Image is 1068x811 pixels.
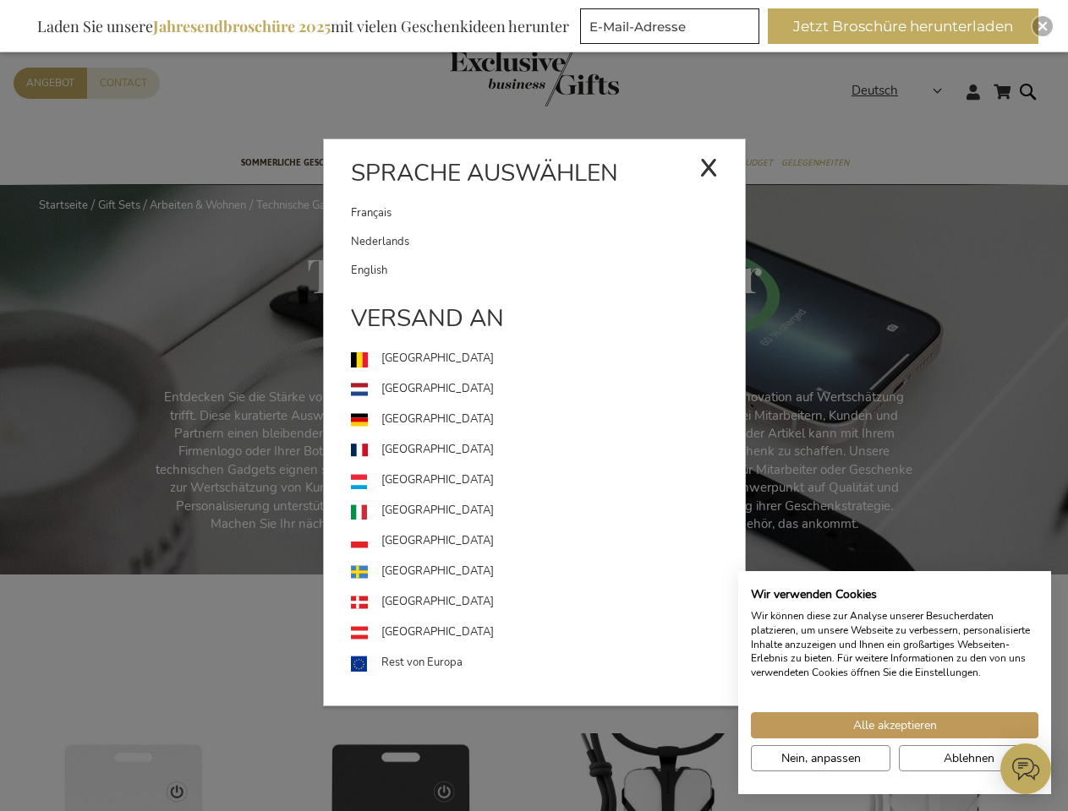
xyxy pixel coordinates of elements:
[768,8,1038,44] button: Jetzt Broschüre herunterladen
[351,227,745,256] a: Nederlands
[899,745,1038,771] button: Alle verweigern cookies
[351,557,745,587] a: [GEOGRAPHIC_DATA]
[351,526,745,557] a: [GEOGRAPHIC_DATA]
[351,405,745,435] a: [GEOGRAPHIC_DATA]
[1038,21,1048,31] img: Close
[580,8,759,44] input: E-Mail-Adresse
[751,587,1038,602] h2: Wir verwenden Cookies
[153,16,331,36] b: Jahresendbroschüre 2025
[351,199,699,227] a: Français
[1000,743,1051,794] iframe: belco-activator-frame
[781,749,861,767] span: Nein, anpassen
[351,618,745,648] a: [GEOGRAPHIC_DATA]
[351,648,745,678] a: Rest von Europa
[351,344,745,374] a: [GEOGRAPHIC_DATA]
[324,156,745,199] div: Sprache auswählen
[751,712,1038,738] button: Akzeptieren Sie alle cookies
[324,302,745,344] div: Versand an
[351,256,745,285] a: English
[351,435,745,465] a: [GEOGRAPHIC_DATA]
[351,496,745,526] a: [GEOGRAPHIC_DATA]
[1032,16,1053,36] div: Close
[580,8,764,49] form: marketing offers and promotions
[751,745,890,771] button: cookie Einstellungen anpassen
[853,716,937,734] span: Alle akzeptieren
[30,8,577,44] div: Laden Sie unsere mit vielen Geschenkideen herunter
[351,465,745,496] a: [GEOGRAPHIC_DATA]
[351,374,745,405] a: [GEOGRAPHIC_DATA]
[944,749,994,767] span: Ablehnen
[351,587,745,618] a: [GEOGRAPHIC_DATA]
[699,140,718,191] div: x
[751,609,1038,680] p: Wir können diese zur Analyse unserer Besucherdaten platzieren, um unsere Webseite zu verbessern, ...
